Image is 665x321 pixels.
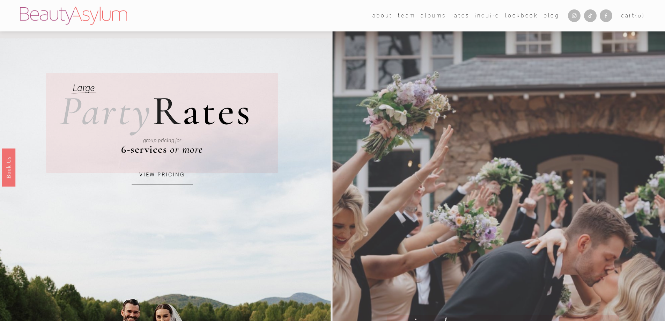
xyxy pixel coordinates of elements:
[2,148,15,186] a: Book Us
[132,166,193,184] a: VIEW PRICING
[635,13,645,19] span: ( )
[372,10,393,21] a: folder dropdown
[60,90,252,132] h2: ates
[568,9,581,22] a: Instagram
[544,10,560,21] a: Blog
[372,11,393,20] span: about
[421,10,446,21] a: albums
[60,86,152,136] em: Party
[584,9,597,22] a: TikTok
[600,9,612,22] a: Facebook
[143,137,181,144] em: group pricing for
[73,83,95,94] em: Large
[505,10,538,21] a: Lookbook
[638,13,642,19] span: 0
[475,10,500,21] a: Inquire
[451,10,470,21] a: Rates
[20,7,127,25] img: Beauty Asylum | Bridal Hair &amp; Makeup Charlotte &amp; Atlanta
[398,11,415,20] span: team
[398,10,415,21] a: folder dropdown
[621,11,645,20] a: 0 items in cart
[152,86,182,136] span: R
